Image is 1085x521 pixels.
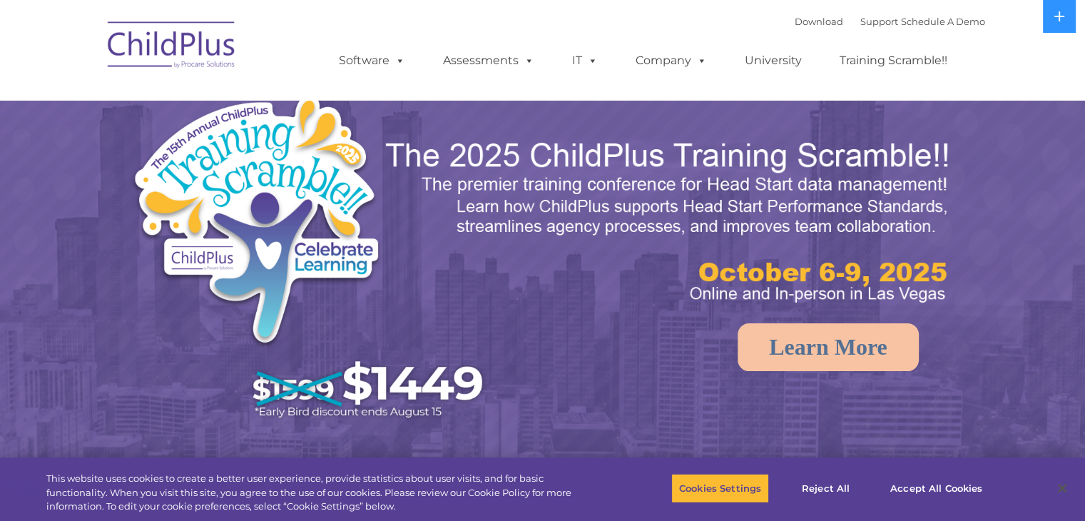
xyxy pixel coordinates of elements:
[1046,472,1078,504] button: Close
[198,94,242,105] span: Last name
[621,46,721,75] a: Company
[781,473,870,503] button: Reject All
[325,46,419,75] a: Software
[558,46,612,75] a: IT
[46,472,597,514] div: This website uses cookies to create a better user experience, provide statistics about user visit...
[795,16,843,27] a: Download
[101,11,243,83] img: ChildPlus by Procare Solutions
[198,153,259,163] span: Phone number
[738,323,919,371] a: Learn More
[795,16,985,27] font: |
[671,473,769,503] button: Cookies Settings
[730,46,816,75] a: University
[882,473,990,503] button: Accept All Cookies
[901,16,985,27] a: Schedule A Demo
[860,16,898,27] a: Support
[429,46,549,75] a: Assessments
[825,46,962,75] a: Training Scramble!!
